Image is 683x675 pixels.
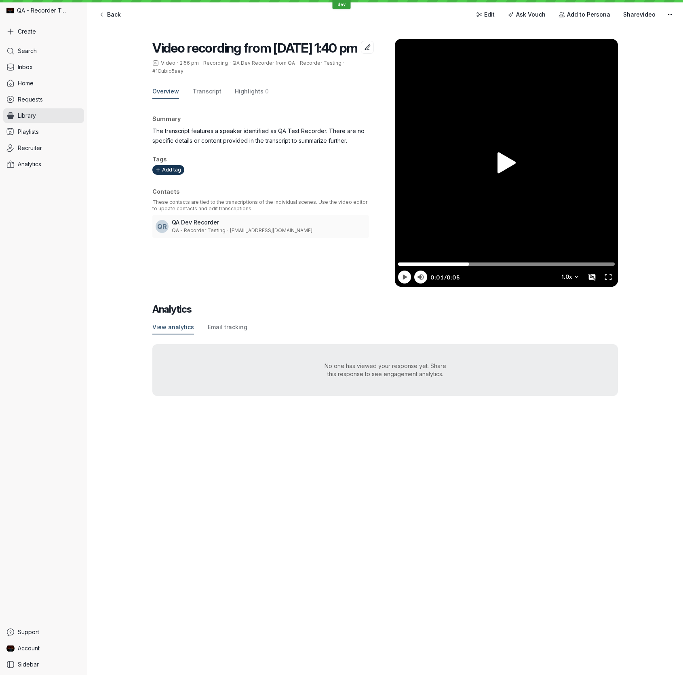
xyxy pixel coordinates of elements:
[3,60,84,74] a: Inbox
[3,44,84,58] a: Search
[235,87,264,95] span: Highlights
[18,144,42,152] span: Recruiter
[3,92,84,107] a: Requests
[232,60,341,66] span: QA Dev Recorder from QA - Recorder Testing
[18,644,40,652] span: Account
[361,41,374,54] button: Edit title
[152,87,179,95] span: Overview
[230,227,312,233] span: [EMAIL_ADDRESS][DOMAIN_NAME]
[152,303,618,316] h2: Analytics
[3,76,84,91] a: Home
[3,125,84,139] a: Playlists
[298,362,472,378] div: No one has viewed your response yet. Share this response to see engagement analytics.
[554,8,615,21] button: Add to Persona
[18,79,34,87] span: Home
[180,60,199,66] span: 2:56 pm
[484,11,495,19] span: Edit
[265,87,269,95] span: 0
[3,657,84,672] a: Sidebar
[6,7,14,14] img: QA - Recorder Testing avatar
[199,60,203,66] span: ·
[107,11,121,19] span: Back
[226,227,230,234] span: ·
[18,660,39,669] span: Sidebar
[18,112,36,120] span: Library
[152,199,369,212] p: These contacts are tied to the transcriptions of the individual scenes. Use the video editor to u...
[6,644,15,652] img: QA Dev Recorder avatar
[18,160,41,168] span: Analytics
[157,222,162,231] span: Q
[152,126,369,146] p: The transcript features a speaker identified as QA Test Recorder. There are no specific details o...
[152,156,167,163] span: Tags
[18,28,36,36] span: Create
[3,157,84,171] a: Analytics
[152,68,183,74] span: #1Cubio5aey
[161,60,175,66] span: Video
[3,108,84,123] a: Library
[208,323,247,331] span: Email tracking
[18,47,37,55] span: Search
[203,60,228,66] span: Recording
[3,641,84,656] a: QA Dev Recorder avatarAccount
[152,323,194,331] span: View analytics
[3,625,84,639] a: Support
[3,141,84,155] a: Recruiter
[228,60,232,66] span: ·
[618,8,660,21] button: Sharevideo
[152,188,180,195] span: Contacts
[567,11,610,19] span: Add to Persona
[341,60,346,66] span: ·
[175,60,180,66] span: ·
[664,8,677,21] button: More actions
[94,8,126,21] a: Back
[3,3,84,18] div: QA - Recorder Testing
[152,165,184,175] button: Add tag
[471,8,500,21] a: Edit
[193,87,221,95] span: Transcript
[152,115,181,122] span: Summary
[152,40,358,56] span: Video recording from [DATE] 1:40 pm
[18,95,43,104] span: Requests
[516,11,546,19] span: Ask Vouch
[3,24,84,39] button: Create
[503,8,550,21] button: Ask Vouch
[162,222,167,231] span: R
[18,63,33,71] span: Inbox
[18,628,39,636] span: Support
[172,227,226,233] span: QA - Recorder Testing
[172,218,366,226] h3: QA Dev Recorder
[623,11,656,19] span: Share video
[17,6,69,15] span: QA - Recorder Testing
[18,128,39,136] span: Playlists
